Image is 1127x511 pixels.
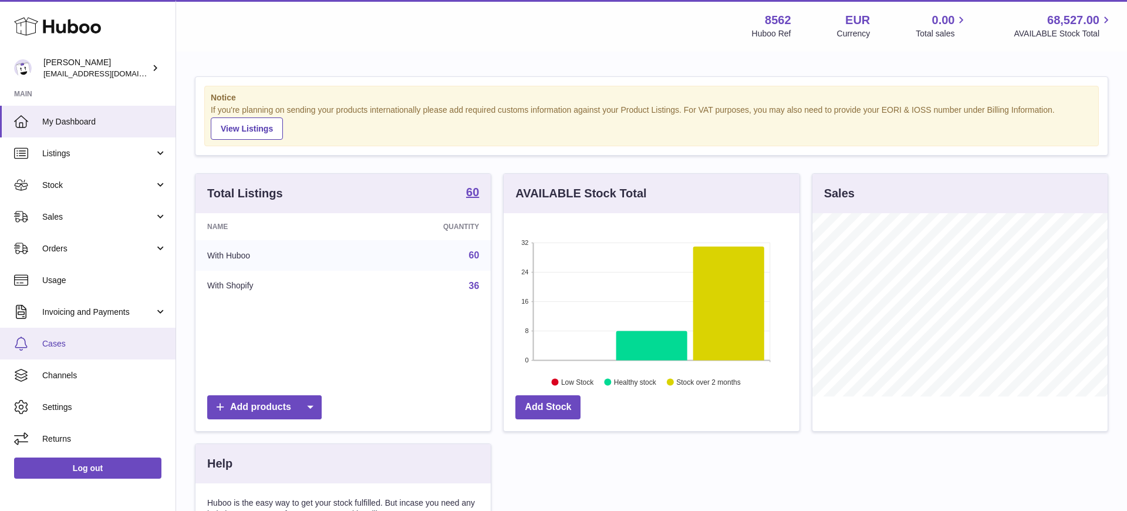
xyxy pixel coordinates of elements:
span: Channels [42,370,167,381]
span: Total sales [916,28,968,39]
strong: EUR [845,12,870,28]
span: Returns [42,433,167,445]
span: Listings [42,148,154,159]
text: Low Stock [561,378,594,386]
span: Cases [42,338,167,349]
a: 0.00 Total sales [916,12,968,39]
span: Stock [42,180,154,191]
text: 24 [522,268,529,275]
div: Huboo Ref [752,28,791,39]
div: If you're planning on sending your products internationally please add required customs informati... [211,105,1092,140]
text: Stock over 2 months [677,378,741,386]
strong: 60 [466,186,479,198]
span: [EMAIL_ADDRESS][DOMAIN_NAME] [43,69,173,78]
a: Add Stock [515,395,581,419]
text: Healthy stock [614,378,657,386]
th: Name [195,213,355,240]
span: Sales [42,211,154,223]
a: Log out [14,458,161,479]
text: 8 [525,327,529,334]
text: 0 [525,357,529,364]
a: 60 [466,186,479,200]
a: 60 [469,250,480,260]
div: Currency [837,28,870,39]
h3: Help [207,456,232,472]
span: 68,527.00 [1047,12,1099,28]
strong: Notice [211,92,1092,103]
span: Settings [42,402,167,413]
span: AVAILABLE Stock Total [1014,28,1113,39]
text: 16 [522,298,529,305]
span: My Dashboard [42,116,167,127]
span: Usage [42,275,167,286]
a: View Listings [211,117,283,140]
h3: Sales [824,186,855,201]
a: Add products [207,395,322,419]
h3: Total Listings [207,186,283,201]
div: [PERSON_NAME] [43,57,149,79]
td: With Huboo [195,240,355,271]
span: Orders [42,243,154,254]
td: With Shopify [195,271,355,301]
h3: AVAILABLE Stock Total [515,186,646,201]
a: 68,527.00 AVAILABLE Stock Total [1014,12,1113,39]
th: Quantity [355,213,491,240]
span: Invoicing and Payments [42,307,154,318]
img: fumi@codeofbell.com [14,59,32,77]
span: 0.00 [932,12,955,28]
a: 36 [469,281,480,291]
strong: 8562 [765,12,791,28]
text: 32 [522,239,529,246]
